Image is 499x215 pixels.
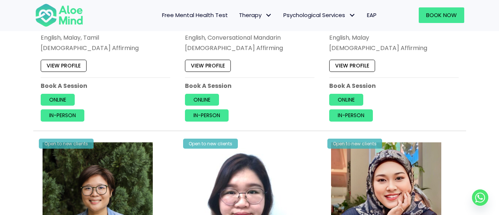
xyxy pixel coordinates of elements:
nav: Menu [93,7,382,23]
div: In-Person, Online [185,23,314,31]
div: Open to new clients [39,139,94,149]
a: EAP [361,7,382,23]
a: Psychological ServicesPsychological Services: submenu [278,7,361,23]
a: In-person [41,109,84,121]
a: Online [329,94,363,106]
a: View profile [185,60,231,72]
span: EAP [367,11,377,19]
p: Book A Session [41,81,170,90]
div: [DEMOGRAPHIC_DATA] Affirming [185,44,314,52]
a: Free Mental Health Test [156,7,233,23]
a: In-person [185,109,229,121]
p: Book A Session [329,81,459,90]
p: English, Conversational Mandarin [185,33,314,42]
span: Book Now [426,11,457,19]
a: View profile [41,60,87,72]
div: [DEMOGRAPHIC_DATA] Affirming [329,44,459,52]
span: Psychological Services: submenu [347,10,358,21]
a: View profile [329,60,375,72]
a: In-person [329,109,373,121]
p: Book A Session [185,81,314,90]
p: English, Malay [329,33,459,42]
div: Open to new clients [183,139,238,149]
span: Psychological Services [283,11,356,19]
div: [DEMOGRAPHIC_DATA] Affirming [41,44,170,52]
a: Online [41,94,75,106]
span: Free Mental Health Test [162,11,228,19]
img: Aloe mind Logo [35,3,83,27]
div: Open to new clients [327,139,382,149]
a: Book Now [419,7,464,23]
a: TherapyTherapy: submenu [233,7,278,23]
div: In-Person, Online [329,23,459,31]
span: Therapy [239,11,272,19]
span: Therapy: submenu [263,10,274,21]
p: English, Malay, Tamil [41,33,170,42]
a: Whatsapp [472,189,488,206]
a: Online [185,94,219,106]
div: In-Person, Online [41,23,170,31]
